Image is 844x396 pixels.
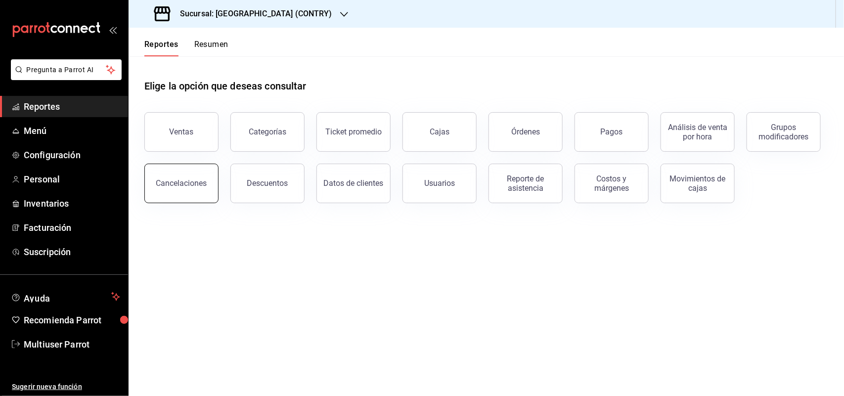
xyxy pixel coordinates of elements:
[24,291,107,303] span: Ayuda
[11,59,122,80] button: Pregunta a Parrot AI
[402,112,477,152] button: Cajas
[24,197,120,210] span: Inventarios
[172,8,332,20] h3: Sucursal: [GEOGRAPHIC_DATA] (CONTRY)
[511,127,540,136] div: Órdenes
[667,123,728,141] div: Análisis de venta por hora
[581,174,642,193] div: Costos y márgenes
[109,26,117,34] button: open_drawer_menu
[24,221,120,234] span: Facturación
[575,164,649,203] button: Costos y márgenes
[575,112,649,152] button: Pagos
[661,164,735,203] button: Movimientos de cajas
[489,112,563,152] button: Órdenes
[24,100,120,113] span: Reportes
[230,112,305,152] button: Categorías
[170,127,194,136] div: Ventas
[753,123,814,141] div: Grupos modificadores
[7,72,122,82] a: Pregunta a Parrot AI
[402,164,477,203] button: Usuarios
[144,79,307,93] h1: Elige la opción que deseas consultar
[144,164,219,203] button: Cancelaciones
[230,164,305,203] button: Descuentos
[24,173,120,186] span: Personal
[144,40,178,56] button: Reportes
[144,40,228,56] div: navigation tabs
[194,40,228,56] button: Resumen
[601,127,623,136] div: Pagos
[495,174,556,193] div: Reporte de asistencia
[156,178,207,188] div: Cancelaciones
[661,112,735,152] button: Análisis de venta por hora
[324,178,384,188] div: Datos de clientes
[24,148,120,162] span: Configuración
[12,382,120,392] span: Sugerir nueva función
[667,174,728,193] div: Movimientos de cajas
[24,124,120,137] span: Menú
[247,178,288,188] div: Descuentos
[316,112,391,152] button: Ticket promedio
[325,127,382,136] div: Ticket promedio
[27,65,106,75] span: Pregunta a Parrot AI
[249,127,286,136] div: Categorías
[316,164,391,203] button: Datos de clientes
[24,313,120,327] span: Recomienda Parrot
[24,338,120,351] span: Multiuser Parrot
[430,127,449,136] div: Cajas
[489,164,563,203] button: Reporte de asistencia
[24,245,120,259] span: Suscripción
[747,112,821,152] button: Grupos modificadores
[144,112,219,152] button: Ventas
[424,178,455,188] div: Usuarios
